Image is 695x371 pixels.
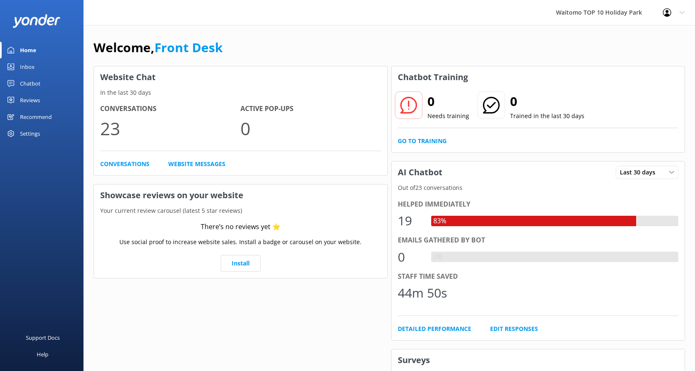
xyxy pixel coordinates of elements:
div: Home [20,42,36,58]
a: Go to Training [398,136,447,146]
img: yonder-white-logo.png [13,14,61,28]
h3: Showcase reviews on your website [94,184,387,206]
p: Trained in the last 30 days [510,111,584,121]
a: Edit Responses [490,324,538,333]
p: 0 [240,114,381,142]
div: Support Docs [26,329,60,346]
h3: Chatbot Training [392,66,474,88]
h4: Active Pop-ups [240,103,381,114]
div: Help [37,346,48,363]
div: There’s no reviews yet ⭐ [201,222,281,232]
div: Chatbot [20,75,40,92]
div: 19 [398,211,423,231]
h3: Website Chat [94,66,387,88]
p: 23 [100,114,240,142]
p: Use social proof to increase website sales. Install a badge or carousel on your website. [119,237,361,247]
h4: Conversations [100,103,240,114]
div: Helped immediately [398,199,679,210]
p: Out of 23 conversations [392,183,685,192]
div: Inbox [20,58,35,75]
div: 83% [431,216,448,227]
a: Front Desk [154,39,223,56]
a: Detailed Performance [398,324,471,333]
div: 0% [431,252,445,262]
div: 0 [398,247,423,267]
div: Reviews [20,92,40,109]
div: Settings [20,125,40,142]
div: Emails gathered by bot [398,235,679,246]
h3: AI Chatbot [392,162,449,183]
h3: Surveys [392,349,685,371]
div: Recommend [20,109,52,125]
span: Last 30 days [620,168,660,177]
p: Your current review carousel (latest 5 star reviews) [94,206,387,215]
h2: 0 [510,91,584,111]
h2: 0 [427,91,469,111]
a: Conversations [100,159,149,169]
h1: Welcome, [94,38,223,58]
p: In the last 30 days [94,88,387,97]
p: Needs training [427,111,469,121]
a: Install [221,255,260,272]
a: Website Messages [168,159,225,169]
div: Staff time saved [398,271,679,282]
div: 44m 50s [398,283,447,303]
